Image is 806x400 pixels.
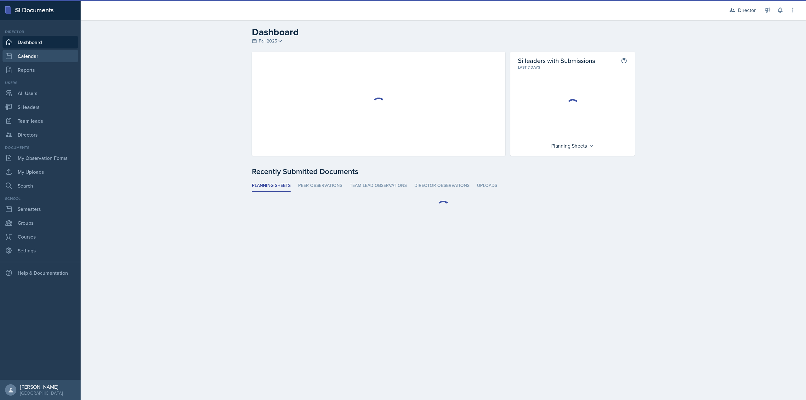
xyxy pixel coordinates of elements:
a: Calendar [3,50,78,62]
li: Director Observations [414,180,469,192]
div: Users [3,80,78,86]
div: [GEOGRAPHIC_DATA] [20,390,63,396]
span: Fall 2025 [259,38,277,44]
a: Directors [3,128,78,141]
div: Recently Submitted Documents [252,166,635,177]
a: Semesters [3,203,78,215]
a: Dashboard [3,36,78,48]
div: School [3,196,78,201]
a: Reports [3,64,78,76]
div: Director [3,29,78,35]
div: Planning Sheets [548,141,597,151]
a: All Users [3,87,78,99]
a: Search [3,179,78,192]
div: Documents [3,145,78,150]
a: Team leads [3,115,78,127]
h2: Si leaders with Submissions [518,57,595,65]
li: Peer Observations [298,180,342,192]
li: Planning Sheets [252,180,291,192]
div: Last 7 days [518,65,627,70]
div: [PERSON_NAME] [20,384,63,390]
a: Groups [3,217,78,229]
a: Si leaders [3,101,78,113]
a: My Uploads [3,166,78,178]
div: Help & Documentation [3,267,78,279]
div: Director [738,6,756,14]
a: Settings [3,244,78,257]
h2: Dashboard [252,26,635,38]
a: My Observation Forms [3,152,78,164]
a: Courses [3,230,78,243]
li: Uploads [477,180,497,192]
li: Team lead Observations [350,180,407,192]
